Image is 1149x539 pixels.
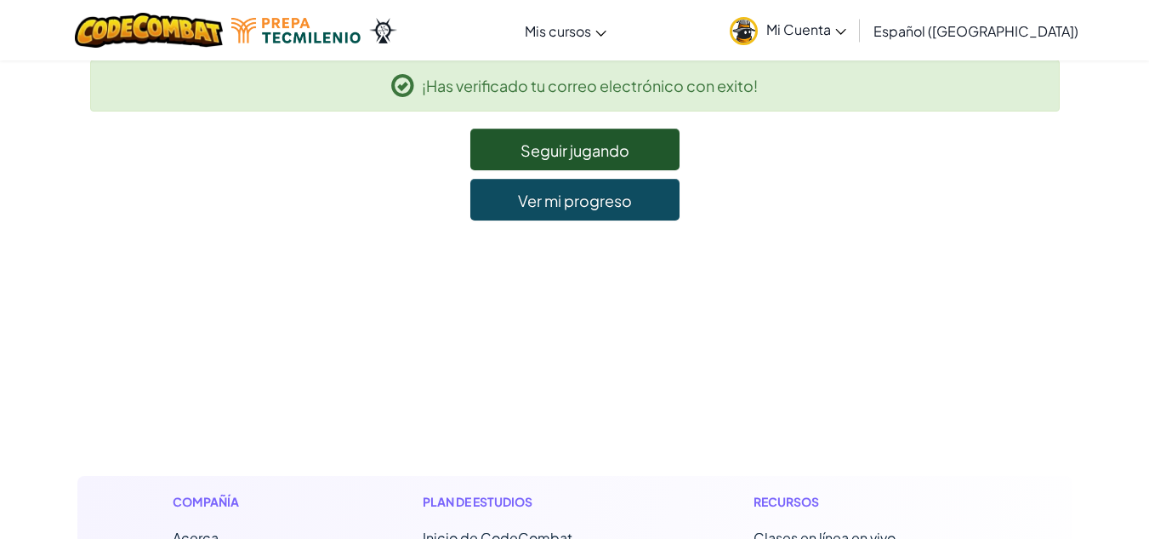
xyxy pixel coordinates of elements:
a: Español ([GEOGRAPHIC_DATA]) [865,8,1087,54]
a: Ver mi progreso [470,179,680,221]
img: Logotipo de Tecmilenio [231,18,361,43]
font: ¡Has verificado tu correo electrónico con exito! [422,76,758,95]
img: Ozaria [369,18,396,43]
font: Mis cursos [525,22,591,40]
font: Recursos [754,494,819,509]
font: Plan de estudios [423,494,532,509]
a: Mi Cuenta [721,3,855,57]
font: Mi Cuenta [766,20,831,38]
font: Seguir jugando [520,140,629,160]
img: Logotipo de CodeCombat [75,13,224,48]
font: Compañía [173,494,239,509]
img: avatar [730,17,758,45]
font: Español ([GEOGRAPHIC_DATA]) [873,22,1078,40]
font: Ver mi progreso [518,192,632,211]
a: Mis cursos [516,8,615,54]
a: Seguir jugando [470,129,680,170]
